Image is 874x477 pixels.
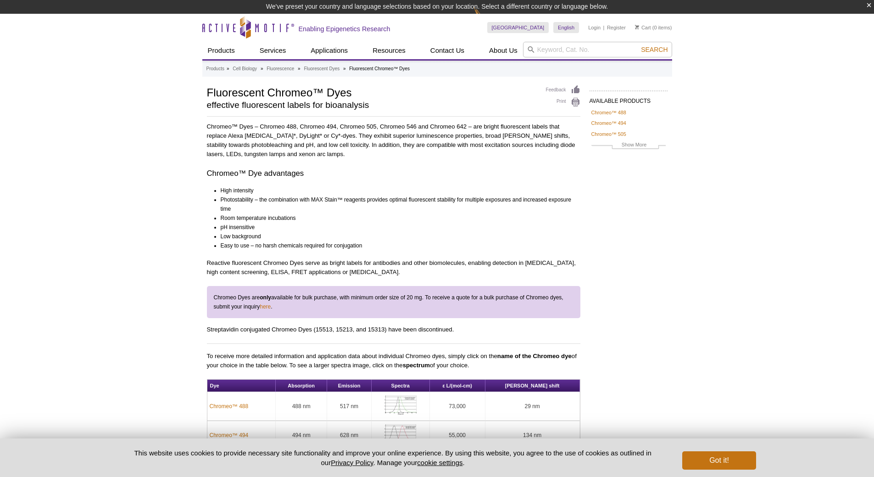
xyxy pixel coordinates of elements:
td: 494 nm [276,421,327,450]
a: Contact Us [425,42,470,59]
td: 488 nm [276,392,327,421]
li: Low background [221,232,572,241]
img: Click to see the Chromeo™ 488 Fluorescent Dye Spectra [384,395,417,415]
li: | [603,22,605,33]
h1: Fluorescent Chromeo™ Dyes [207,85,537,99]
a: Login [588,24,601,31]
li: » [261,66,263,71]
a: Cell Biology [233,65,257,73]
a: About Us [484,42,523,59]
a: English [553,22,579,33]
input: Keyword, Cat. No. [523,42,672,57]
a: Products [202,42,240,59]
h2: Enabling Epigenetics Research [299,25,390,33]
span: Search [641,46,668,53]
p: To receive more detailed information and application data about individual Chromeo dyes, simply c... [207,352,580,370]
li: Photostability – the combination with MAX Stain™ reagents provides optimal fluorescent stability ... [221,195,572,213]
h3: Chromeo™ Dye advantages [207,168,580,179]
th: [PERSON_NAME] shift [485,380,580,392]
a: Chromeo™ 505 [591,130,626,138]
a: [GEOGRAPHIC_DATA] [487,22,549,33]
li: » [343,66,346,71]
a: Chromeo™ 494 [210,431,249,440]
th: Dye [207,380,276,392]
a: Privacy Policy [331,459,373,466]
p: Chromeo™ Dyes – Chromeo 488, Chromeo 494, Chromeo 505, Chromeo 546 and Chromeo 642 – are bright f... [207,122,580,159]
strong: name of the Chromeo dye [497,353,572,359]
a: Products [206,65,224,73]
img: Click to see the Chromeo™ 494 Fluorescent Dye Spectra [384,424,417,443]
a: Feedback [546,85,580,95]
li: (0 items) [635,22,672,33]
a: Show More [591,140,666,151]
th: Spectra [372,380,430,392]
a: Print [546,97,580,107]
a: Chromeo™ 488 [591,108,626,117]
a: Fluorescence [267,65,294,73]
p: Reactive fluorescent Chromeo Dyes serve as bright labels for antibodies and other biomolecules, e... [207,258,580,277]
a: Applications [305,42,353,59]
button: Got it! [682,451,756,470]
li: Fluorescent Chromeo™ Dyes [349,66,410,71]
li: Room temperature incubations [221,213,572,223]
th: Emission [327,380,372,392]
strong: only [260,294,271,301]
td: 55,000 [430,421,485,450]
a: Chromeo™ 488 [210,402,249,411]
a: Fluorescent Dyes [304,65,340,73]
p: Streptavidin conjugated Chromeo Dyes (15513, 15213, and 15313) have been discontinued. [207,325,580,334]
a: Register [607,24,626,31]
li: pH insensitive [221,223,572,232]
p: This website uses cookies to provide necessary site functionality and improve your online experie... [118,448,668,467]
li: High intensity [221,186,572,195]
td: 29 nm [485,392,580,421]
button: Search [638,45,670,54]
h2: effective fluorescent labels for bioanalysis [207,101,537,109]
button: cookie settings [417,459,462,466]
td: 73,000 [430,392,485,421]
td: 517 nm [327,392,372,421]
a: Chromeo™ 494 [591,119,626,127]
a: here [260,302,271,311]
a: Cart [635,24,651,31]
li: » [298,66,301,71]
th: Absorption [276,380,327,392]
li: » [227,66,229,71]
a: Services [254,42,292,59]
strong: spectrum [403,362,430,369]
a: Resources [367,42,411,59]
img: Your Cart [635,25,639,29]
li: Easy to use – no harsh chemicals required for conjugation [221,241,572,250]
td: 134 nm [485,421,580,450]
th: ε L/(mol-cm) [430,380,485,392]
td: 628 nm [327,421,372,450]
img: Change Here [474,7,498,28]
h2: AVAILABLE PRODUCTS [590,90,668,107]
div: Chromeo Dyes are available for bulk purchase, with minimum order size of 20 mg. To receive a quot... [207,286,580,318]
